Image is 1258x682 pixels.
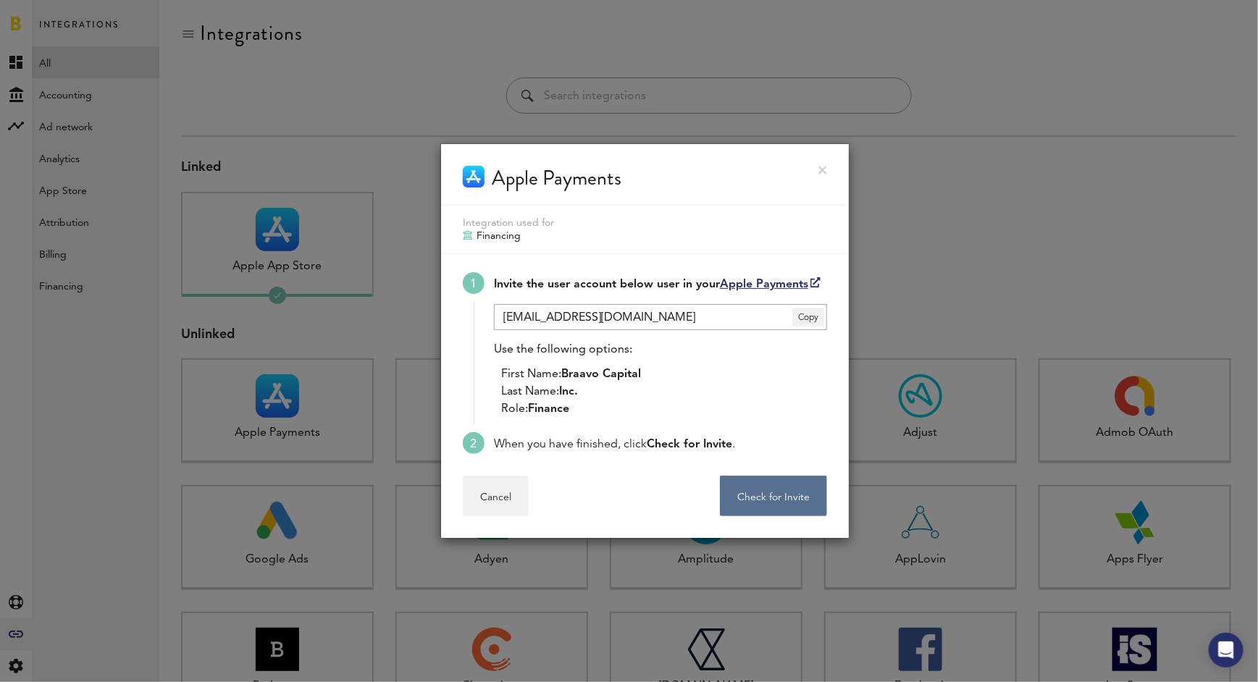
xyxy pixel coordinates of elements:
[463,216,827,230] div: Integration used for
[792,308,824,327] span: Copy
[501,400,827,418] li: Role:
[492,166,621,190] div: Apple Payments
[30,10,83,23] span: Support
[463,476,529,516] button: Cancel
[494,436,827,453] div: When you have finished, click .
[528,403,569,415] span: Finance
[561,369,641,380] span: Braavo Capital
[720,476,827,516] button: Check for Invite
[559,386,578,397] span: Inc.
[494,276,827,293] div: Invite the user account below user in your
[494,341,827,418] div: Use the following options:
[647,439,732,450] span: Check for Invite
[1209,633,1244,668] div: Open Intercom Messenger
[720,279,821,290] a: Apple Payments
[501,366,827,383] li: First Name:
[501,383,827,400] li: Last Name:
[463,166,485,188] img: Apple Payments
[477,230,521,243] span: Financing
